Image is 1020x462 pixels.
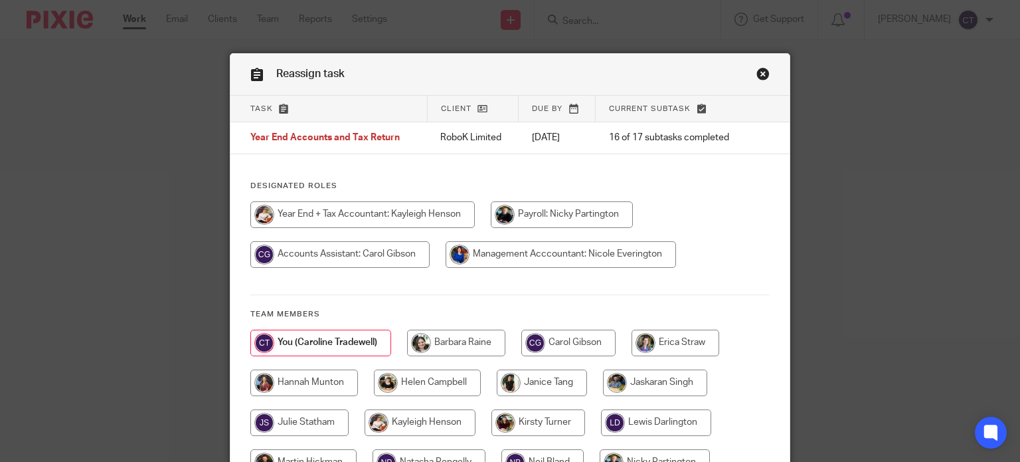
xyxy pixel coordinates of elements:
span: Due by [532,105,562,112]
span: Client [441,105,471,112]
span: Current subtask [609,105,691,112]
a: Close this dialog window [756,67,770,85]
span: Task [250,105,273,112]
p: [DATE] [532,131,582,144]
td: 16 of 17 subtasks completed [596,122,748,154]
p: RoboK Limited [440,131,505,144]
span: Year End Accounts and Tax Return [250,134,400,143]
h4: Designated Roles [250,181,770,191]
span: Reassign task [276,68,345,79]
h4: Team members [250,309,770,320]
